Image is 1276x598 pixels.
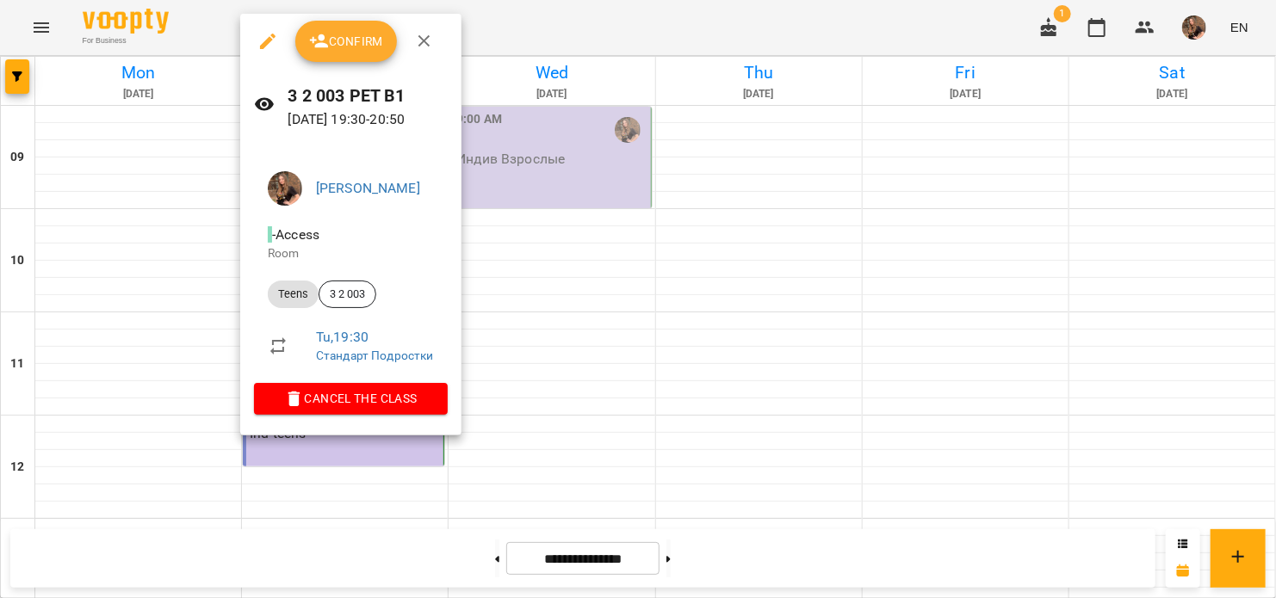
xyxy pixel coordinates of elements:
[288,83,448,109] h6: 3 2 003 PET B1
[288,109,448,130] p: [DATE] 19:30 - 20:50
[268,245,434,262] p: Room
[316,348,434,362] a: Стандарт Подростки
[268,171,302,206] img: 89f554988fb193677efdef79147465c3.jpg
[316,329,369,345] a: Tu , 19:30
[268,287,319,302] span: Teens
[309,31,383,52] span: Confirm
[254,383,448,414] button: Cancel the class
[316,180,420,196] a: [PERSON_NAME]
[319,287,375,302] span: 3 2 003
[268,388,434,409] span: Cancel the class
[319,281,376,308] div: 3 2 003
[295,21,397,62] button: Confirm
[268,226,323,243] span: - Access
